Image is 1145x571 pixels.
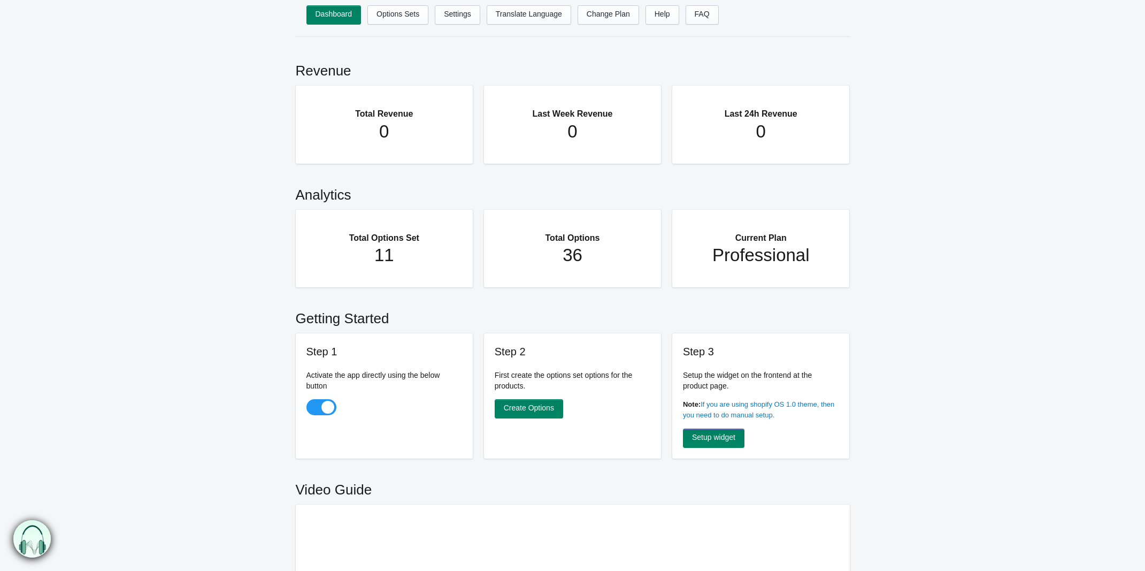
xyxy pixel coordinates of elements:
[683,400,834,419] a: If you are using shopify OS 1.0 theme, then you need to do manual setup.
[694,220,828,245] h2: Current Plan
[306,370,463,391] p: Activate the app directly using the below button
[317,96,452,121] h2: Total Revenue
[495,344,651,359] h3: Step 2
[505,121,640,142] h1: 0
[317,245,452,266] h1: 11
[505,245,640,266] h1: 36
[578,5,639,25] a: Change Plan
[683,400,701,408] b: Note:
[306,5,362,25] a: Dashboard
[686,5,719,25] a: FAQ
[505,96,640,121] h2: Last Week Revenue
[495,370,651,391] p: First create the options set options for the products.
[296,50,850,86] h2: Revenue
[645,5,679,25] a: Help
[367,5,428,25] a: Options Sets
[505,220,640,245] h2: Total Options
[487,5,571,25] a: Translate Language
[495,399,563,418] a: Create Options
[306,344,463,359] h3: Step 1
[683,344,839,359] h3: Step 3
[296,469,850,505] h2: Video Guide
[694,245,828,266] h1: Professional
[317,121,452,142] h1: 0
[435,5,480,25] a: Settings
[683,370,839,391] p: Setup the widget on the frontend at the product page.
[683,429,744,448] a: Setup widget
[317,220,452,245] h2: Total Options Set
[13,520,51,558] img: bxm.png
[694,96,828,121] h2: Last 24h Revenue
[296,174,850,210] h2: Analytics
[694,121,828,142] h1: 0
[296,298,850,333] h2: Getting Started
